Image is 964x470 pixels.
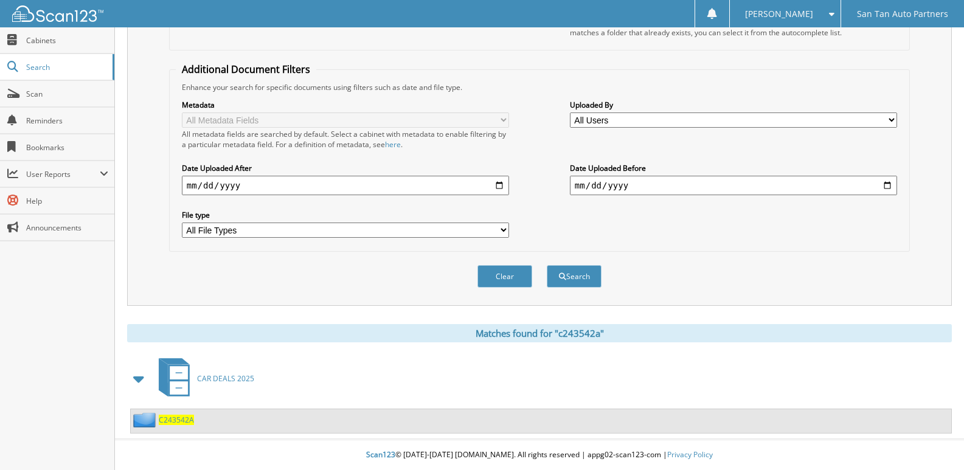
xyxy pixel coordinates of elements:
span: Scan123 [366,449,395,460]
span: CAR DEALS 2025 [197,373,254,384]
span: Help [26,196,108,206]
label: Metadata [182,100,509,110]
span: Announcements [26,223,108,233]
a: Privacy Policy [667,449,713,460]
span: User Reports [26,169,100,179]
span: Scan [26,89,108,99]
div: All metadata fields are searched by default. Select a cabinet with metadata to enable filtering b... [182,129,509,150]
label: Uploaded By [570,100,897,110]
button: Clear [477,265,532,288]
input: end [570,176,897,195]
label: Date Uploaded After [182,163,509,173]
span: Search [26,62,106,72]
legend: Additional Document Filters [176,63,316,76]
a: CAR DEALS 2025 [151,354,254,403]
label: File type [182,210,509,220]
span: Reminders [26,116,108,126]
iframe: Chat Widget [903,412,964,470]
input: start [182,176,509,195]
img: folder2.png [133,412,159,427]
span: Cabinets [26,35,108,46]
span: Bookmarks [26,142,108,153]
span: San Tan Auto Partners [857,10,948,18]
div: Enhance your search for specific documents using filters such as date and file type. [176,82,903,92]
label: Date Uploaded Before [570,163,897,173]
button: Search [547,265,602,288]
div: © [DATE]-[DATE] [DOMAIN_NAME]. All rights reserved | appg02-scan123-com | [115,440,964,470]
img: scan123-logo-white.svg [12,5,103,22]
span: [PERSON_NAME] [745,10,813,18]
div: Select a cabinet and begin typing the name of the folder you want to search in. If the name match... [570,17,897,38]
a: here [385,139,401,150]
div: Matches found for "c243542a" [127,324,952,342]
a: C243542A [159,415,194,425]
